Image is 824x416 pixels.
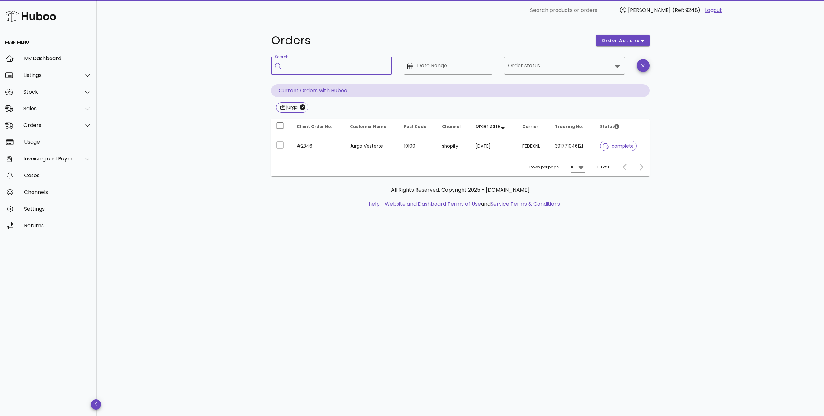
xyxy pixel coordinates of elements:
div: Rows per page: [529,158,585,176]
a: Service Terms & Conditions [491,200,560,208]
td: #2346 [292,134,345,158]
span: (Ref: 9248) [672,6,700,14]
td: [DATE] [470,134,517,158]
h1: Orders [271,35,588,46]
p: All Rights Reserved. Copyright 2025 - [DOMAIN_NAME] [276,186,644,194]
div: 1-1 of 1 [597,164,609,170]
td: 10100 [399,134,436,158]
div: Returns [24,222,91,229]
span: Carrier [522,124,538,129]
span: Order Date [475,123,500,129]
div: Channels [24,189,91,195]
th: Post Code [399,119,436,134]
a: Logout [705,6,722,14]
div: Order status [504,57,625,75]
th: Channel [437,119,471,134]
span: complete [603,144,634,148]
div: Usage [24,139,91,145]
th: Order Date: Sorted descending. Activate to remove sorting. [470,119,517,134]
td: 391771046121 [550,134,595,158]
td: FEDEXNL [517,134,550,158]
div: 10 [571,164,575,170]
a: Website and Dashboard Terms of Use [385,200,481,208]
li: and [382,200,560,208]
th: Customer Name [345,119,399,134]
button: Close [300,104,305,110]
td: shopify [437,134,471,158]
div: My Dashboard [24,55,91,61]
div: Cases [24,172,91,178]
div: Orders [23,122,76,128]
div: Listings [23,72,76,78]
button: order actions [596,35,650,46]
div: Settings [24,206,91,212]
th: Client Order No. [292,119,345,134]
span: Post Code [404,124,426,129]
div: Stock [23,89,76,95]
div: jurga [285,104,298,111]
span: order actions [601,37,640,44]
span: Channel [442,124,461,129]
span: Status [600,124,619,129]
img: Huboo Logo [5,9,56,23]
span: Client Order No. [297,124,332,129]
div: Invoicing and Payments [23,156,76,162]
p: Current Orders with Huboo [271,84,650,97]
th: Carrier [517,119,550,134]
div: Sales [23,105,76,112]
div: 10Rows per page: [571,162,585,172]
span: [PERSON_NAME] [628,6,671,14]
span: Tracking No. [555,124,583,129]
a: help [369,200,380,208]
label: Search [275,55,288,59]
td: Jurga Vesterte [345,134,399,158]
span: Customer Name [350,124,386,129]
th: Tracking No. [550,119,595,134]
th: Status [595,119,650,134]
